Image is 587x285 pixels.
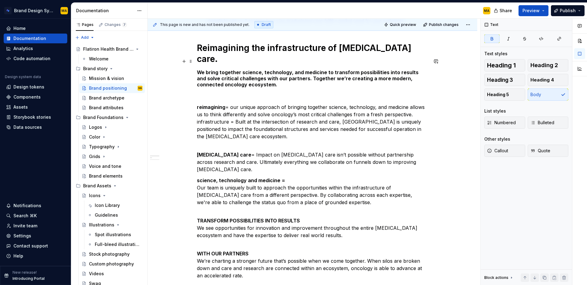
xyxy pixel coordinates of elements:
[484,59,525,71] button: Heading 1
[160,22,249,27] span: This page is new and has not been published yet.
[530,148,550,154] span: Quote
[13,84,44,90] div: Design tokens
[13,35,46,41] div: Documentation
[5,74,41,79] div: Design system data
[61,8,67,13] div: MA
[487,92,509,98] span: Heading 5
[89,56,109,62] div: Welcome
[382,20,419,29] button: Quick preview
[487,77,513,83] span: Heading 3
[76,22,94,27] div: Pages
[89,85,127,91] div: Brand positioning
[13,203,41,209] div: Notifications
[13,243,48,249] div: Contact support
[197,177,285,183] strong: science, technology and medicine =
[79,54,145,64] a: Welcome
[484,145,525,157] button: Callout
[484,51,508,57] div: Text styles
[4,7,12,14] img: d4286e81-bf2d-465c-b469-1298f2b8eabd.png
[530,120,554,126] span: Bulleted
[1,4,70,17] button: Brand Design SystemMA
[79,142,145,152] a: Typography
[528,59,569,71] button: Heading 2
[13,94,41,100] div: Components
[89,222,114,228] div: Illustrations
[79,269,145,279] a: Videos
[560,8,576,14] span: Publish
[4,211,67,221] button: Search ⌘K
[85,230,145,240] a: Spot illustrations
[13,270,37,275] p: New release!
[79,220,145,230] a: Illustrations
[89,173,123,179] div: Brand elements
[197,218,300,224] strong: TRANSFORM POSSIBILITIES INTO RESULTS
[487,120,516,126] span: Numbered
[4,82,67,92] a: Design tokens
[89,271,104,277] div: Videos
[197,151,428,173] p: = Impact on [MEDICAL_DATA] care isn’t possible without partnership across research and care. Ulti...
[89,105,124,111] div: Brand attributes
[89,124,102,130] div: Logos
[197,251,249,257] strong: WITH OUR PARTNERS
[79,152,145,161] a: Grids
[4,201,67,211] button: Notifications
[13,223,37,229] div: Invite team
[13,114,51,120] div: Storybook stories
[530,62,558,68] span: Heading 2
[4,92,67,102] a: Components
[89,153,100,160] div: Grids
[89,261,134,267] div: Custom photography
[528,74,569,86] button: Heading 4
[4,122,67,132] a: Data sources
[83,46,134,52] div: Flatiron Health Brand Guidelines
[79,161,145,171] a: Voice and tone
[79,132,145,142] a: Color
[79,74,145,83] a: Mission & vision
[81,35,89,40] span: Add
[197,69,428,88] h5: We bring together science, technology, and medicine to transform possibilities into results and s...
[4,231,67,241] a: Settings
[73,33,96,42] button: Add
[89,75,124,81] div: Mission & vision
[4,23,67,33] a: Home
[390,22,416,27] span: Quick preview
[4,54,67,63] a: Code automation
[83,66,108,72] div: Brand story
[484,273,514,282] div: Block actions
[429,22,459,27] span: Publish changes
[13,233,31,239] div: Settings
[73,113,145,122] div: Brand Foundations
[487,62,516,68] span: Heading 1
[85,210,145,220] a: Guidelines
[484,136,510,142] div: Other styles
[95,212,118,218] div: Guidelines
[85,200,145,210] a: Icon Library
[530,77,554,83] span: Heading 4
[79,191,145,200] a: Icons
[89,95,124,101] div: Brand archetype
[528,117,569,129] button: Bulleted
[85,240,145,249] a: Full-bleed illustrations
[76,8,134,14] div: Documentation
[197,43,413,64] strong: Reimagining the infrastructure of [MEDICAL_DATA] care.
[551,5,585,16] button: Publish
[89,134,100,140] div: Color
[197,104,225,110] strong: reimagining
[4,221,67,231] a: Invite team
[4,112,67,122] a: Storybook stories
[13,253,23,259] div: Help
[73,44,145,54] a: Flatiron Health Brand Guidelines
[528,145,569,157] button: Quote
[89,193,101,199] div: Icons
[519,5,548,16] button: Preview
[4,241,67,251] button: Contact support
[79,249,145,259] a: Stock photography
[95,232,131,238] div: Spot illustrations
[4,102,67,112] a: Assets
[522,8,540,14] span: Preview
[79,83,145,93] a: Brand positioningMA
[13,25,26,31] div: Home
[491,5,516,16] button: Share
[197,103,428,147] p: = our unique approach of bringing together science, technology, and medicine allows us to think d...
[500,8,512,14] span: Share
